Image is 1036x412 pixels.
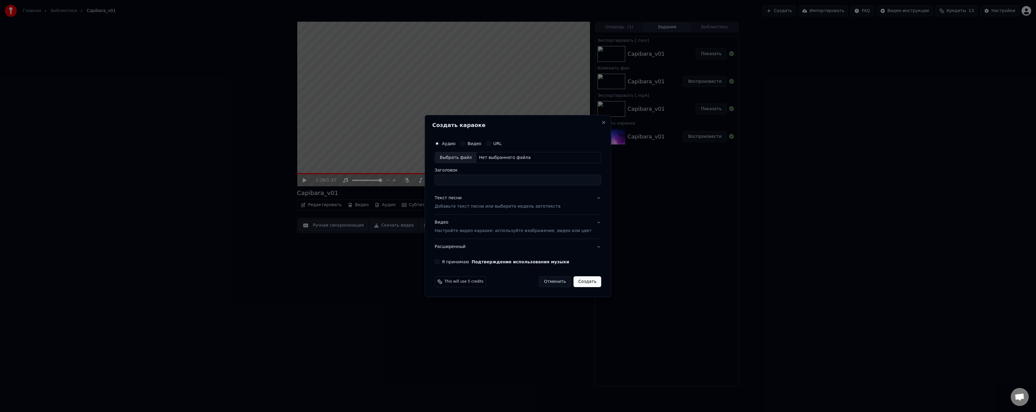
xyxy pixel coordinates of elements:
button: Создать [573,276,601,287]
h2: Создать караоке [432,122,604,128]
div: Нет выбранного файла [476,155,533,161]
label: URL [493,141,502,146]
div: Выбрать файл [435,152,476,163]
button: Текст песниДобавьте текст песни или выберите модель автотекста [435,191,601,215]
button: Отменить [539,276,571,287]
label: Я принимаю [442,260,569,264]
label: Заголовок [435,168,601,172]
span: This will use 5 credits [445,279,483,284]
p: Настройте видео караоке: используйте изображение, видео или цвет [435,228,591,234]
label: Видео [467,141,481,146]
label: Аудио [442,141,455,146]
button: Расширенный [435,239,601,255]
button: Я принимаю [472,260,569,264]
div: Текст песни [435,195,462,201]
div: Видео [435,220,591,234]
p: Добавьте текст песни или выберите модель автотекста [435,204,560,210]
button: ВидеоНастройте видео караоке: используйте изображение, видео или цвет [435,215,601,239]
